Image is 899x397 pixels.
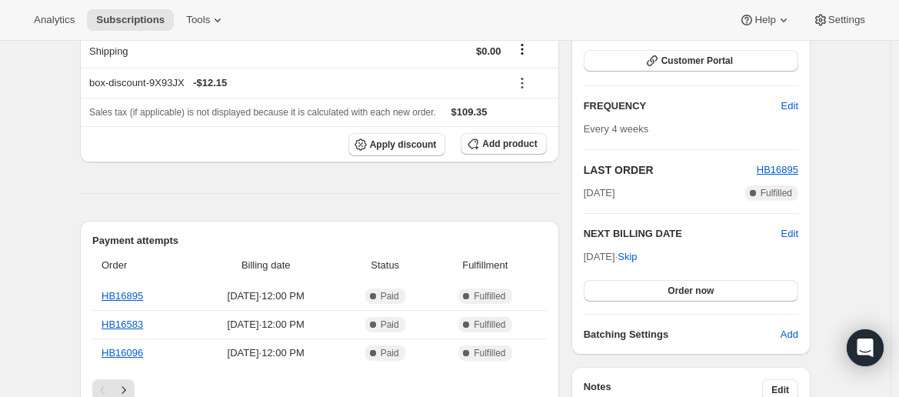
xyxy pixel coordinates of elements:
span: Edit [771,384,789,396]
span: Fulfilled [474,290,505,302]
span: [DATE] · 12:00 PM [195,317,337,332]
span: Tools [186,14,210,26]
div: box-discount-9X93JX [89,75,501,91]
button: Skip [608,245,646,269]
span: Help [754,14,775,26]
span: Fulfilled [474,319,505,331]
a: HB16895 [102,290,143,302]
span: Sales tax (if applicable) is not displayed because it is calculated with each new order. [89,107,436,118]
span: [DATE] · 12:00 PM [195,345,337,361]
h2: Payment attempts [92,233,547,249]
span: Customer Portal [661,55,733,67]
button: Tools [177,9,235,31]
span: Fulfillment [433,258,538,273]
button: HB16895 [757,162,798,178]
span: Billing date [195,258,337,273]
span: Paid [381,290,399,302]
span: [DATE] · [584,251,638,262]
span: [DATE] [584,185,615,201]
button: Customer Portal [584,50,798,72]
button: Help [730,9,800,31]
span: Settings [828,14,865,26]
h2: LAST ORDER [584,162,757,178]
div: Open Intercom Messenger [847,329,884,366]
span: $0.00 [476,45,501,57]
button: Edit [772,94,807,118]
button: Add product [461,133,546,155]
a: HB16895 [757,164,798,175]
span: Add [781,327,798,342]
button: Settings [804,9,874,31]
span: Status [346,258,424,273]
span: Skip [618,249,637,265]
h2: NEXT BILLING DATE [584,226,781,242]
a: HB16096 [102,347,143,359]
button: Subscriptions [87,9,174,31]
span: Subscriptions [96,14,165,26]
button: Order now [584,280,798,302]
span: Order now [668,285,714,297]
span: Every 4 weeks [584,123,649,135]
th: Order [92,249,190,282]
button: Apply discount [348,133,446,156]
span: Analytics [34,14,75,26]
a: HB16583 [102,319,143,330]
span: Add product [482,138,537,150]
span: - $12.15 [193,75,227,91]
span: [DATE] · 12:00 PM [195,289,337,304]
button: Analytics [25,9,84,31]
span: Paid [381,319,399,331]
span: Fulfilled [474,347,505,359]
span: Apply discount [370,138,437,151]
span: Fulfilled [761,187,792,199]
span: Paid [381,347,399,359]
h2: FREQUENCY [584,98,781,114]
h6: Batching Settings [584,327,781,342]
th: Shipping [80,34,280,68]
button: Edit [781,226,798,242]
button: Add [771,322,807,347]
button: Shipping actions [510,41,534,58]
span: $109.35 [451,106,488,118]
span: Edit [781,98,798,114]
